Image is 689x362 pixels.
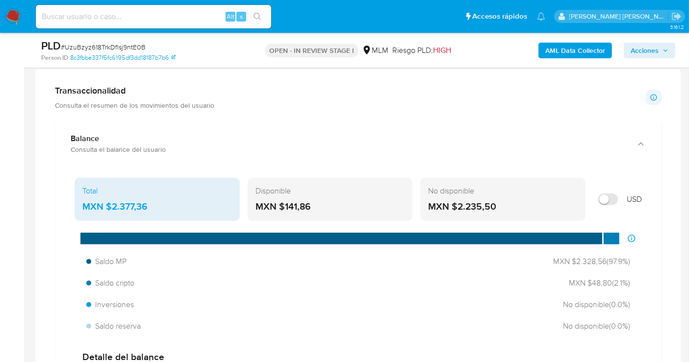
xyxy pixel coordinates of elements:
[433,45,451,56] span: HIGH
[392,45,451,56] span: Riesgo PLD:
[265,44,358,57] p: OPEN - IN REVIEW STAGE I
[631,43,659,58] span: Acciones
[472,11,527,22] span: Accesos rápidos
[70,53,176,62] a: 8c3fbbe337f5fc6195df3dd18187b7b6
[240,12,243,21] span: s
[537,12,545,21] a: Notificaciones
[36,10,271,23] input: Buscar usuario o caso...
[41,38,61,53] b: PLD
[569,12,668,21] p: nancy.sanchezgarcia@mercadolibre.com.mx
[670,23,684,31] span: 3.161.2
[61,42,146,52] span: # UzuBzyz618TrkDflsj9ntE0B
[41,53,68,62] b: Person ID
[545,43,605,58] b: AML Data Collector
[671,11,682,22] a: Salir
[227,12,234,21] span: Alt
[362,45,388,56] div: MLM
[624,43,675,58] button: Acciones
[247,10,267,24] button: search-icon
[538,43,612,58] button: AML Data Collector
